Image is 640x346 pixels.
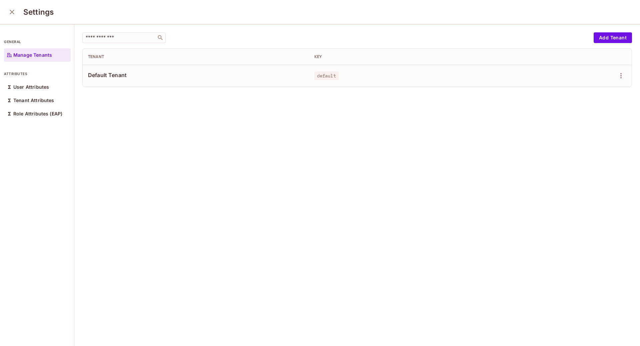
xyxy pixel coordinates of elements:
[88,54,304,59] div: Tenant
[4,71,71,76] p: attributes
[594,32,632,43] button: Add Tenant
[5,5,19,19] button: close
[13,111,62,116] p: Role Attributes (EAP)
[13,52,52,58] p: Manage Tenants
[13,98,54,103] p: Tenant Attributes
[88,71,304,79] span: Default Tenant
[314,71,339,80] span: default
[13,84,49,90] p: User Attributes
[23,7,54,17] h3: Settings
[4,39,71,44] p: general
[314,54,530,59] div: Key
